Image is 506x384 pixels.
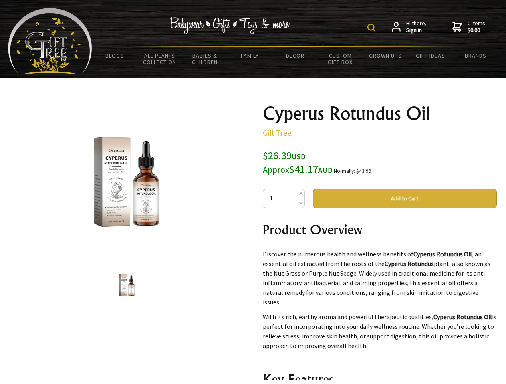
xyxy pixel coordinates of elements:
[263,149,333,176] span: $26.39 $41.17
[367,24,375,32] img: product search
[263,164,289,175] small: Approx
[406,27,427,34] strong: Sign in
[263,104,497,123] h1: Cyperus Rotundus Oil
[334,168,371,174] small: Normally: $43.99
[468,20,485,34] span: 0 items
[392,20,427,34] a: Hi there,Sign in
[408,47,453,64] a: Gift Ideas
[433,313,492,321] strong: Cyperus Rotundus Oil
[92,47,137,64] a: BLOGS
[313,189,497,208] button: Add to Cart
[263,312,497,350] p: With its rich, earthy aroma and powerful therapeutic qualities, is perfect for incorporating into...
[64,120,189,244] img: Cyperus Rotundus Oil
[263,249,497,307] p: Discover the numerous health and wellness benefits of , an essential oil extracted from the roots...
[182,47,228,70] a: Babies & Children
[137,47,183,70] a: All Plants Collection
[272,47,318,64] a: Decor
[385,260,434,268] strong: Cyperus Rotundus
[263,128,291,138] a: Gift Tree
[292,152,306,161] span: USD
[413,250,472,258] strong: Cyperus Rotundus Oil
[453,47,498,64] a: Brands
[263,220,497,239] h2: Product Overview
[452,20,485,34] a: 0 items$0.00
[363,47,408,64] a: Grown Ups
[318,47,363,70] a: Custom Gift Box
[170,17,290,34] img: Babywear - Gifts - Toys & more
[468,27,485,34] strong: $0.00
[228,47,273,64] a: Family
[8,8,92,74] img: Babyware - Gifts - Toys and more...
[318,166,333,175] span: AUD
[406,20,427,34] span: Hi there,
[111,270,142,300] img: Cyperus Rotundus Oil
